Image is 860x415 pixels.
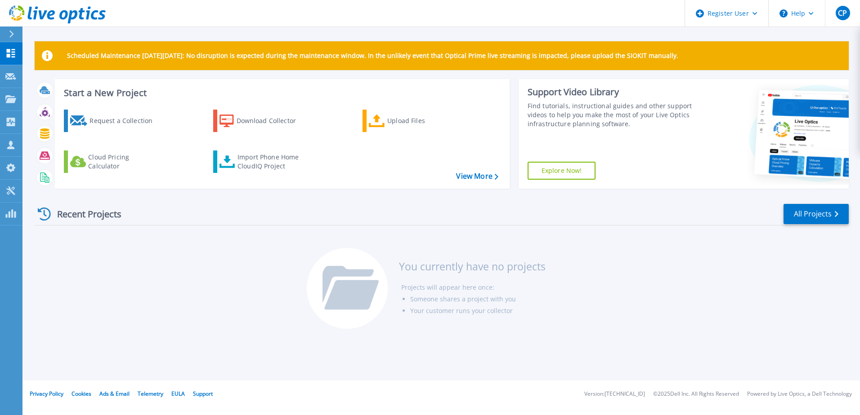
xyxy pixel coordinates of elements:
[99,390,130,397] a: Ads & Email
[138,390,163,397] a: Telemetry
[528,86,696,98] div: Support Video Library
[399,261,546,271] h3: You currently have no projects
[401,282,546,293] li: Projects will appear here once:
[193,390,213,397] a: Support
[410,305,546,317] li: Your customer runs your collector
[747,391,852,397] li: Powered by Live Optics, a Dell Technology
[171,390,185,397] a: EULA
[584,391,645,397] li: Version: [TECHNICAL_ID]
[64,150,164,173] a: Cloud Pricing Calculator
[237,153,308,171] div: Import Phone Home CloudIQ Project
[528,162,596,180] a: Explore Now!
[387,112,459,130] div: Upload Files
[237,112,309,130] div: Download Collector
[528,102,696,128] div: Find tutorials, instructional guides and other support videos to help you make the most of your L...
[67,52,678,59] p: Scheduled Maintenance [DATE][DATE]: No disruption is expected during the maintenance window. In t...
[213,110,314,132] a: Download Collector
[363,110,463,132] a: Upload Files
[410,293,546,305] li: Someone shares a project with you
[64,88,498,98] h3: Start a New Project
[64,110,164,132] a: Request a Collection
[456,172,498,181] a: View More
[30,390,63,397] a: Privacy Policy
[784,204,849,224] a: All Projects
[653,391,739,397] li: © 2025 Dell Inc. All Rights Reserved
[88,153,160,171] div: Cloud Pricing Calculator
[72,390,91,397] a: Cookies
[90,112,161,130] div: Request a Collection
[35,203,134,225] div: Recent Projects
[838,9,847,17] span: CP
